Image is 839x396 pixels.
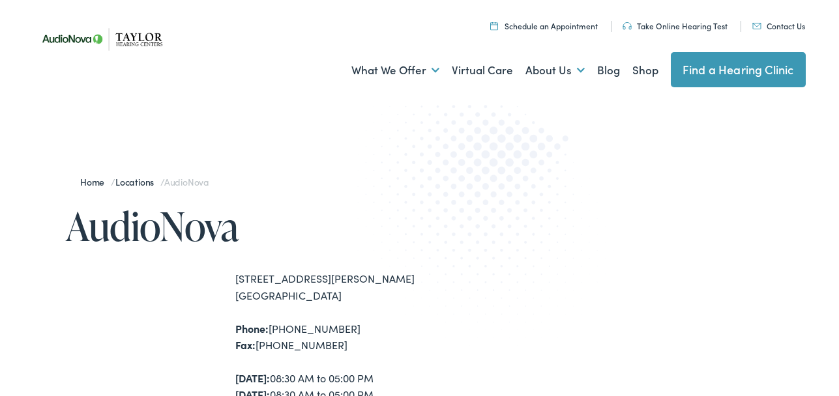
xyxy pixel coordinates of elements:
[525,46,585,94] a: About Us
[671,52,806,87] a: Find a Hearing Clinic
[490,21,498,30] img: utility icon
[235,320,419,354] div: [PHONE_NUMBER] [PHONE_NUMBER]
[235,337,256,352] strong: Fax:
[452,46,513,94] a: Virtual Care
[80,175,209,188] span: / /
[66,205,419,247] h1: AudioNova
[235,270,419,304] div: [STREET_ADDRESS][PERSON_NAME] [GEOGRAPHIC_DATA]
[351,46,439,94] a: What We Offer
[235,371,270,385] strong: [DATE]:
[164,175,209,188] span: AudioNova
[623,20,728,31] a: Take Online Hearing Test
[752,23,761,29] img: utility icon
[490,20,598,31] a: Schedule an Appointment
[597,46,620,94] a: Blog
[235,321,269,335] strong: Phone:
[623,22,632,30] img: utility icon
[752,20,805,31] a: Contact Us
[115,175,160,188] a: Locations
[632,46,658,94] a: Shop
[80,175,111,188] a: Home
